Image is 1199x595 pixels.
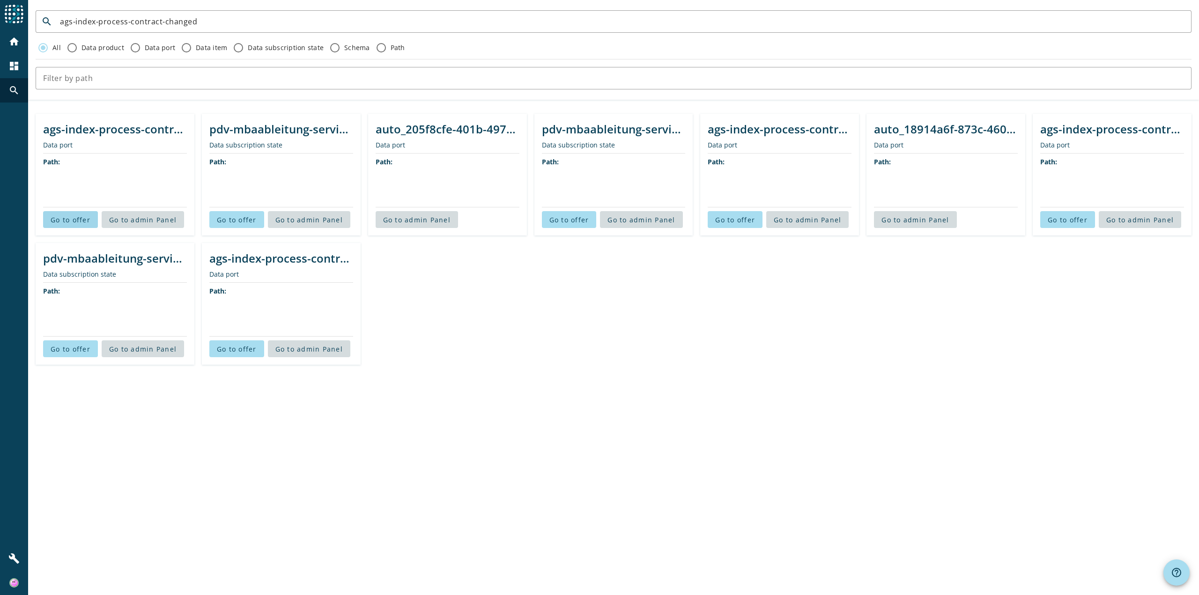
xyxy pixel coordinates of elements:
[209,286,226,295] span: Path:
[874,211,956,228] button: Go to admin Panel
[766,211,849,228] button: Go to admin Panel
[376,211,458,228] button: Go to admin Panel
[43,340,98,357] button: Go to offer
[549,215,589,224] span: Go to offer
[607,215,675,224] span: Go to admin Panel
[715,215,755,224] span: Go to offer
[209,270,353,279] div: Data port
[8,85,20,96] mat-icon: search
[342,43,370,52] label: Schema
[1048,215,1088,224] span: Go to offer
[36,16,58,27] mat-icon: search
[217,215,257,224] span: Go to offer
[9,578,19,588] img: 1aedf5267d6383f48618b37634f56a0d
[209,121,353,137] div: pdv-mbaableitung-service-prod
[209,211,264,228] button: Go to offer
[109,215,177,224] span: Go to admin Panel
[542,140,686,149] div: Data subscription state
[881,215,949,224] span: Go to admin Panel
[8,553,20,564] mat-icon: build
[874,121,1018,137] div: auto_18914a6f-873c-4603-b562-67f49f94d4c7
[43,121,187,137] div: ags-index-process-contract-changed-preprod
[708,121,851,137] div: ags-index-process-contract-changed-test
[1099,211,1181,228] button: Go to admin Panel
[275,345,343,353] span: Go to admin Panel
[209,250,353,266] div: ags-index-process-contract-changed-prod
[708,140,851,149] div: Data port
[51,345,90,353] span: Go to offer
[143,43,175,52] label: Data port
[774,215,841,224] span: Go to admin Panel
[43,286,60,295] span: Path:
[268,340,350,357] button: Go to admin Panel
[1106,215,1174,224] span: Go to admin Panel
[389,43,405,52] label: Path
[1040,121,1184,137] div: ags-index-process-contract-changed-performance
[5,5,23,23] img: spoud-logo.svg
[102,211,184,228] button: Go to admin Panel
[1171,567,1182,578] mat-icon: help_outline
[376,157,392,166] span: Path:
[217,345,257,353] span: Go to offer
[43,270,187,279] div: Data subscription state
[542,211,597,228] button: Go to offer
[209,140,353,149] div: Data subscription state
[874,140,1018,149] div: Data port
[542,121,686,137] div: pdv-mbaableitung-service-preprod
[43,157,60,166] span: Path:
[600,211,682,228] button: Go to admin Panel
[43,140,187,149] div: Data port
[109,345,177,353] span: Go to admin Panel
[51,43,61,52] label: All
[8,36,20,47] mat-icon: home
[80,43,124,52] label: Data product
[376,121,519,137] div: auto_205f8cfe-401b-4971-89c7-947a443e35fc
[246,43,324,52] label: Data subscription state
[60,16,1184,27] input: Search by keyword
[194,43,227,52] label: Data item
[209,157,226,166] span: Path:
[8,60,20,72] mat-icon: dashboard
[268,211,350,228] button: Go to admin Panel
[43,250,187,266] div: pdv-mbaableitung-service-test
[43,211,98,228] button: Go to offer
[542,157,559,166] span: Path:
[1040,211,1095,228] button: Go to offer
[708,211,762,228] button: Go to offer
[209,340,264,357] button: Go to offer
[1040,140,1184,149] div: Data port
[102,340,184,357] button: Go to admin Panel
[51,215,90,224] span: Go to offer
[874,157,891,166] span: Path:
[43,73,1184,84] input: Filter by path
[708,157,725,166] span: Path:
[275,215,343,224] span: Go to admin Panel
[383,215,451,224] span: Go to admin Panel
[1040,157,1057,166] span: Path:
[376,140,519,149] div: Data port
